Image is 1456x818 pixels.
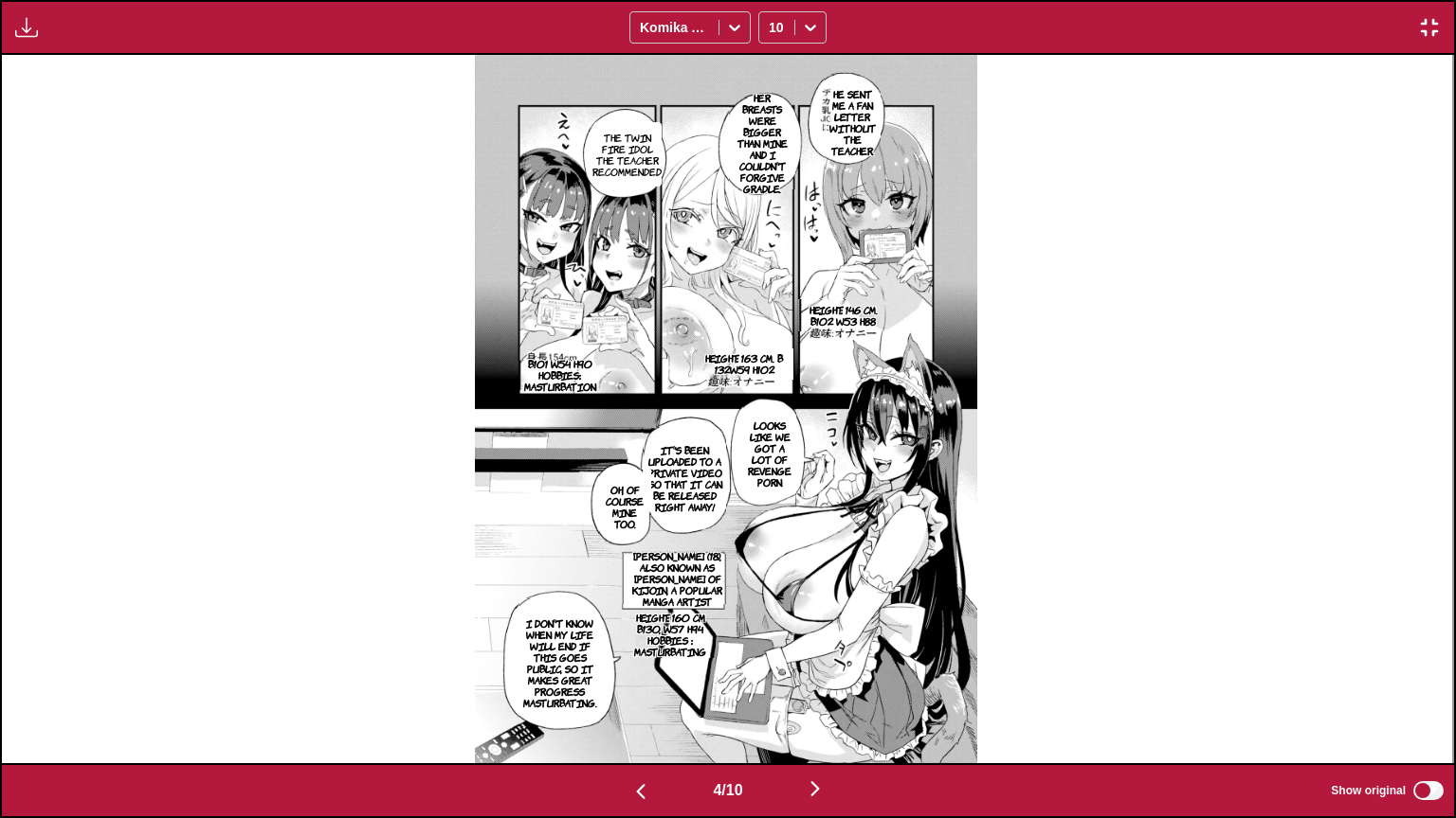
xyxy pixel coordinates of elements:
[1331,784,1406,797] span: Show original
[696,348,793,379] p: Height: 163 cm. B 132W59 H102
[475,55,976,763] img: Manga Panel
[599,480,650,533] p: Oh, of course mine too.
[804,777,827,800] img: Next page
[729,88,796,198] p: Her breasts were bigger than mine and I couldn't forgive gradle.
[629,780,652,803] img: Previous page
[519,613,601,712] p: I don't know when my life will end if this goes public, so it makes great progress masturbating.
[617,546,737,611] p: [PERSON_NAME] (18), also known as [PERSON_NAME] of Kijoin, a popular manga artist
[825,84,880,160] p: He sent me a fan letter without the teacher.
[798,300,889,330] p: Height: 146 cm. B102 W53 H88
[589,128,665,181] p: The twin fire idol the teacher recommended
[743,416,795,491] p: Looks like we got a lot of revenge porn.
[625,608,716,661] p: Height: 160 cm B130, W57 H94 Hobbies : Masturbating
[644,440,726,516] p: It's been uploaded to a private video so that it can be released right away!
[713,782,742,799] span: 4 / 10
[514,354,605,396] p: B101 W54 H90 Hobbies: Masturbation
[1413,781,1444,800] input: Show original
[15,16,38,39] img: Download translated images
